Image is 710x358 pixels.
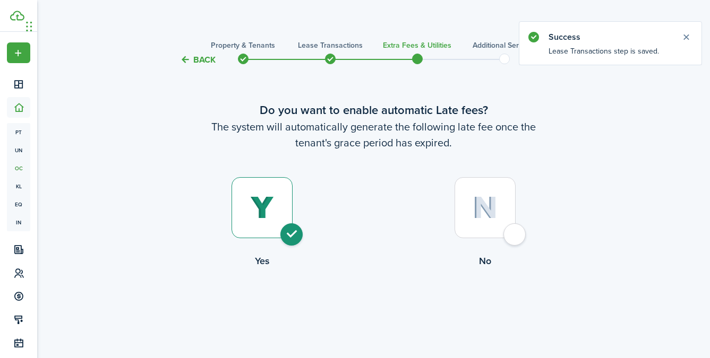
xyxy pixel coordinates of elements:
h3: Additional Services [473,40,536,51]
button: Back [180,54,216,65]
img: No [473,196,498,219]
h3: Lease Transactions [298,40,363,51]
a: in [7,213,30,231]
control-radio-card-title: Yes [151,254,374,268]
img: TenantCloud [10,11,24,21]
h3: Property & Tenants [211,40,275,51]
a: un [7,141,30,159]
control-radio-card-title: No [374,254,597,268]
wizard-step-header-description: The system will automatically generate the following late fee once the tenant's grace period has ... [151,119,597,151]
wizard-step-header-title: Do you want to enable automatic Late fees? [151,101,597,119]
a: eq [7,195,30,213]
a: kl [7,177,30,195]
img: Yes (selected) [250,196,274,220]
button: Close notify [679,30,694,45]
h3: Extra fees & Utilities [383,40,451,51]
button: Open menu [7,42,30,63]
a: oc [7,159,30,177]
notify-body: Lease Transactions step is saved. [519,46,702,65]
notify-title: Success [549,31,671,43]
a: pt [7,123,30,141]
div: Drag [26,11,32,42]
